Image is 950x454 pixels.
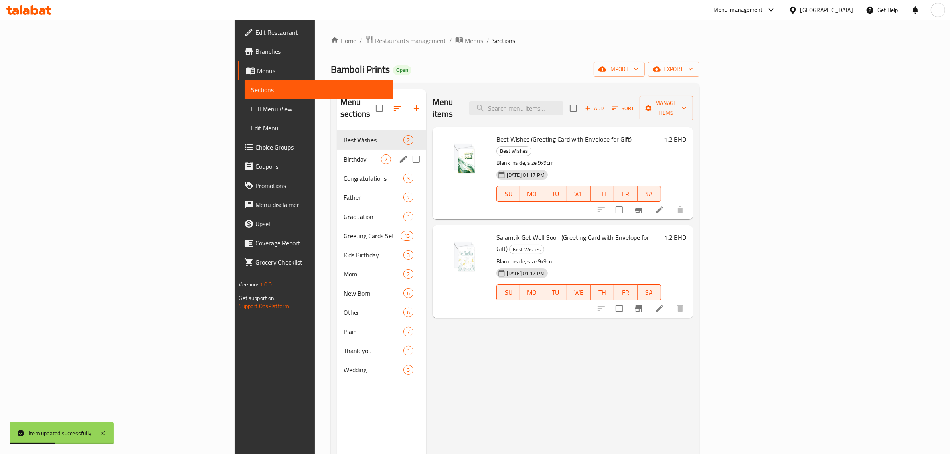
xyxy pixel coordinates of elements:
[404,194,413,201] span: 2
[337,303,426,322] div: Other6
[337,169,426,188] div: Congratulations3
[238,233,393,253] a: Coverage Report
[255,219,387,229] span: Upsell
[238,42,393,61] a: Branches
[629,299,648,318] button: Branch-specific-item
[257,66,387,75] span: Menus
[401,232,413,240] span: 13
[594,287,611,298] span: TH
[393,65,411,75] div: Open
[404,328,413,336] span: 7
[388,99,407,118] span: Sort sections
[255,200,387,209] span: Menu disclaimer
[496,231,649,255] span: Salamtik Get Well Soon (Greeting Card with Envelope for Gift)
[504,270,548,277] span: [DATE] 01:17 PM
[404,309,413,316] span: 6
[344,135,403,145] span: Best Wishes
[344,212,403,221] div: Graduation
[365,36,446,46] a: Restaurants management
[664,134,687,145] h6: 1.2 BHD
[469,101,563,115] input: search
[500,188,517,200] span: SU
[251,85,387,95] span: Sections
[565,100,582,116] span: Select section
[403,174,413,183] div: items
[594,62,645,77] button: import
[591,284,614,300] button: TH
[547,188,564,200] span: TU
[570,287,587,298] span: WE
[393,67,411,73] span: Open
[404,366,413,374] span: 3
[449,36,452,45] li: /
[547,287,564,298] span: TU
[245,80,393,99] a: Sections
[238,253,393,272] a: Grocery Checklist
[29,429,91,438] div: Item updated successfully
[403,308,413,317] div: items
[344,193,403,202] div: Father
[238,157,393,176] a: Coupons
[245,99,393,118] a: Full Menu View
[520,186,544,202] button: MO
[255,257,387,267] span: Grocery Checklist
[496,186,520,202] button: SU
[255,238,387,248] span: Coverage Report
[403,193,413,202] div: items
[664,232,687,243] h6: 1.2 BHD
[648,62,699,77] button: export
[439,232,490,283] img: Salamtik Get Well Soon (Greeting Card with Envelope for Gift)
[381,156,391,163] span: 7
[496,146,531,156] div: Best Wishes
[255,162,387,171] span: Coupons
[612,104,634,113] span: Sort
[344,288,403,298] span: New Born
[543,284,567,300] button: TU
[403,135,413,145] div: items
[344,269,403,279] span: Mom
[455,36,483,46] a: Menus
[255,142,387,152] span: Choice Groups
[403,327,413,336] div: items
[510,245,544,254] span: Best Wishes
[641,188,658,200] span: SA
[591,186,614,202] button: TH
[600,64,638,74] span: import
[617,287,634,298] span: FR
[344,250,403,260] span: Kids Birthday
[497,146,531,156] span: Best Wishes
[407,99,426,118] button: Add section
[337,360,426,379] div: Wedding3
[584,104,605,113] span: Add
[403,365,413,375] div: items
[401,231,413,241] div: items
[404,175,413,182] span: 3
[344,154,381,164] span: Birthday
[403,250,413,260] div: items
[617,188,634,200] span: FR
[337,322,426,341] div: Plain7
[504,171,548,179] span: [DATE] 01:17 PM
[260,279,272,290] span: 1.0.0
[344,365,403,375] span: Wedding
[523,287,541,298] span: MO
[404,347,413,355] span: 1
[344,346,403,355] div: Thank you
[255,47,387,56] span: Branches
[238,176,393,195] a: Promotions
[492,36,515,45] span: Sections
[344,308,403,317] span: Other
[638,284,661,300] button: SA
[255,181,387,190] span: Promotions
[238,214,393,233] a: Upsell
[671,200,690,219] button: delete
[582,102,607,114] span: Add item
[404,270,413,278] span: 2
[238,195,393,214] a: Menu disclaimer
[344,174,403,183] span: Congratulations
